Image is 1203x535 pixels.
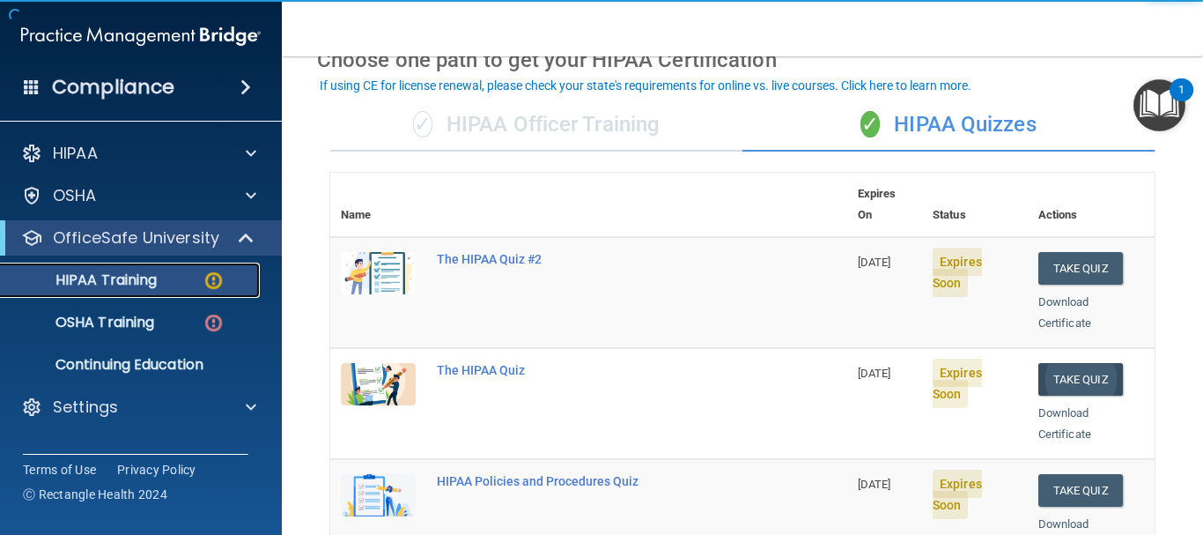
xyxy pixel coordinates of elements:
div: HIPAA Quizzes [742,99,1155,152]
div: The HIPAA Quiz [437,363,759,377]
span: [DATE] [858,256,891,269]
a: Download Certificate [1038,406,1091,441]
p: OfficeSafe University [53,227,219,249]
th: Name [330,173,426,237]
span: ✓ [413,111,432,137]
p: HIPAA Training [11,271,157,289]
a: Privacy Policy [117,461,196,479]
a: Settings [21,397,256,418]
button: Take Quiz [1038,252,1123,285]
img: PMB logo [21,19,261,54]
button: Open Resource Center, 1 new notification [1133,79,1185,131]
span: [DATE] [858,478,891,491]
h4: Compliance [52,75,174,100]
th: Status [922,173,1028,237]
a: Download Certificate [1038,295,1091,330]
th: Actions [1028,173,1155,237]
div: HIPAA Policies and Procedures Quiz [437,474,759,488]
div: HIPAA Officer Training [330,99,742,152]
img: warning-circle.0cc9ac19.png [203,270,225,292]
a: HIPAA [21,143,256,164]
a: OSHA [21,185,256,206]
button: Take Quiz [1038,474,1123,507]
button: Take Quiz [1038,363,1123,396]
img: danger-circle.6113f641.png [203,312,225,334]
a: OfficeSafe University [21,227,255,249]
span: ✓ [860,111,880,137]
p: Continuing Education [11,356,252,374]
span: Expires Soon [933,359,982,408]
p: OSHA Training [11,314,154,331]
th: Expires On [847,173,922,237]
div: Choose one path to get your HIPAA Certification [317,34,1168,85]
span: [DATE] [858,367,891,380]
div: 1 [1178,90,1185,113]
div: The HIPAA Quiz #2 [437,252,759,266]
p: OSHA [53,185,97,206]
p: HIPAA [53,143,98,164]
span: Expires Soon [933,470,982,519]
span: Ⓒ Rectangle Health 2024 [23,486,167,503]
span: Expires Soon [933,248,982,297]
a: Terms of Use [23,461,96,479]
div: If using CE for license renewal, please check your state's requirements for online vs. live cours... [320,79,971,92]
p: Settings [53,397,118,418]
button: If using CE for license renewal, please check your state's requirements for online vs. live cours... [317,77,974,94]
